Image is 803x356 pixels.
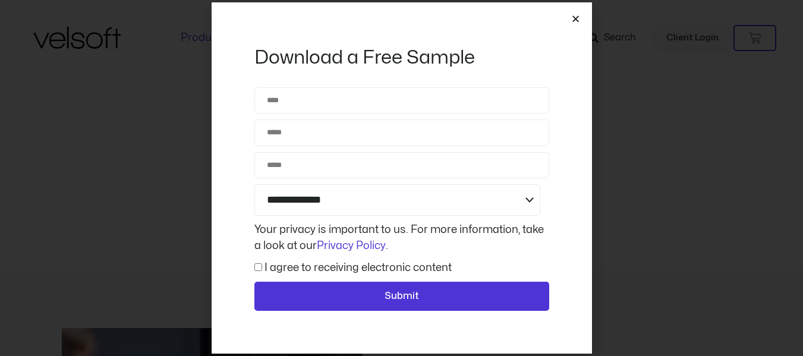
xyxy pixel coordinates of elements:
[571,14,580,23] a: Close
[251,222,552,254] div: Your privacy is important to us. For more information, take a look at our .
[385,289,419,304] span: Submit
[317,241,386,251] a: Privacy Policy
[254,45,549,70] h2: Download a Free Sample
[254,282,549,311] button: Submit
[264,263,452,273] label: I agree to receiving electronic content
